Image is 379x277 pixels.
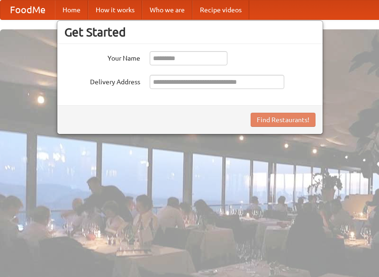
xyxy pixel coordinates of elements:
a: Who we are [142,0,192,19]
label: Your Name [64,51,140,63]
a: Recipe videos [192,0,249,19]
a: How it works [88,0,142,19]
h3: Get Started [64,25,316,39]
a: Home [55,0,88,19]
a: FoodMe [0,0,55,19]
button: Find Restaurants! [251,113,316,127]
label: Delivery Address [64,75,140,87]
